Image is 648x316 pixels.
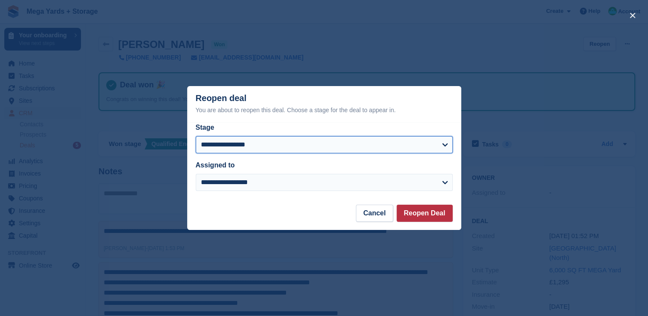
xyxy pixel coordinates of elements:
[397,205,453,222] button: Reopen Deal
[196,124,215,131] label: Stage
[196,161,235,169] label: Assigned to
[626,9,639,22] button: close
[196,93,396,115] div: Reopen deal
[356,205,393,222] button: Cancel
[196,105,396,115] div: You are about to reopen this deal. Choose a stage for the deal to appear in.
